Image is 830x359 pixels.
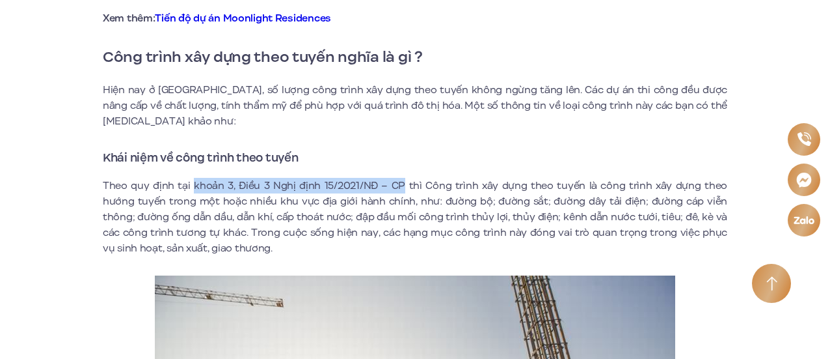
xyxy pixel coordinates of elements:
img: Phone icon [796,132,811,147]
img: Messenger icon [796,171,812,188]
img: Zalo icon [793,215,815,225]
strong: Công trình xây dựng theo tuyến nghĩa là gì ? [103,46,423,68]
p: Hiện nay ở [GEOGRAPHIC_DATA], số lượng công trình xây dựng theo tuyến không ngừng tăng lên. Các d... [103,82,727,129]
img: Arrow icon [766,276,777,291]
p: Theo quy định tại khoản 3, Điều 3 Nghị định 15/2021/NĐ – CP thì Công trình xây dựng theo tuyến là... [103,178,727,256]
strong: Khái niệm về công trình theo tuyến [103,149,298,166]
